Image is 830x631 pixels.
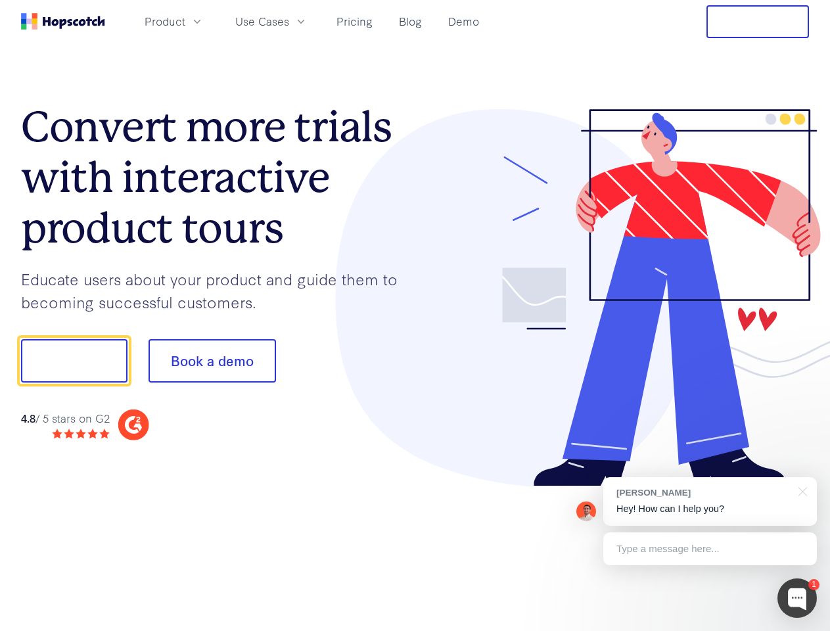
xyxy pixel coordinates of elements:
a: Pricing [331,11,378,32]
span: Use Cases [235,13,289,30]
button: Free Trial [706,5,809,38]
div: [PERSON_NAME] [616,486,791,499]
div: Type a message here... [603,532,817,565]
button: Book a demo [149,339,276,383]
button: Show me! [21,339,127,383]
div: 1 [808,579,819,590]
h1: Convert more trials with interactive product tours [21,102,415,253]
div: / 5 stars on G2 [21,410,110,427]
strong: 4.8 [21,410,35,425]
button: Product [137,11,212,32]
a: Home [21,13,105,30]
p: Hey! How can I help you? [616,502,804,516]
p: Educate users about your product and guide them to becoming successful customers. [21,268,415,313]
button: Use Cases [227,11,315,32]
a: Demo [443,11,484,32]
a: Blog [394,11,427,32]
span: Product [145,13,185,30]
img: Mark Spera [576,502,596,521]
